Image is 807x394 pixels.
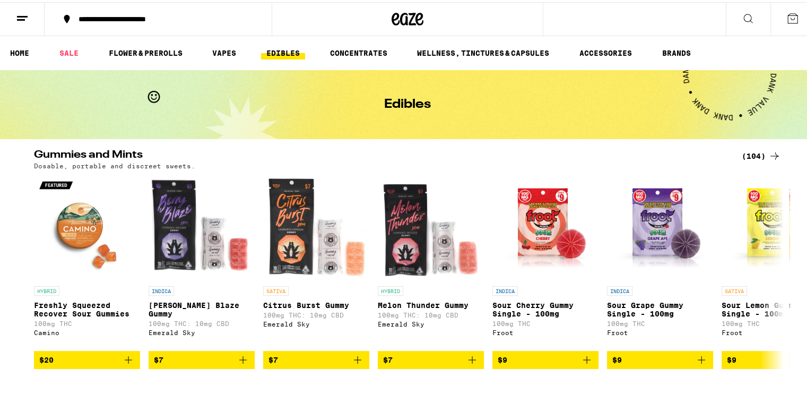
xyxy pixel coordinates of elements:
button: Add to bag [492,349,598,367]
p: Sour Grape Gummy Single - 100mg [607,299,713,316]
p: [PERSON_NAME] Blaze Gummy [149,299,255,316]
img: Camino - Freshly Squeezed Recover Sour Gummies [34,173,140,279]
p: 100mg THC: 10mg CBD [263,310,369,316]
span: $7 [268,354,278,362]
p: HYBRID [34,284,59,294]
span: $9 [498,354,507,362]
a: FLOWER & PREROLLS [103,45,188,57]
a: Open page for Berry Blaze Gummy from Emerald Sky [149,173,255,349]
div: Emerald Sky [263,319,369,326]
p: INDICA [149,284,174,294]
a: Open page for Melon Thunder Gummy from Emerald Sky [378,173,484,349]
p: Freshly Squeezed Recover Sour Gummies [34,299,140,316]
div: Camino [34,327,140,334]
a: Open page for Sour Cherry Gummy Single - 100mg from Froot [492,173,598,349]
p: 100mg THC [607,318,713,325]
p: Melon Thunder Gummy [378,299,484,307]
p: SATIVA [263,284,289,294]
button: Add to bag [263,349,369,367]
p: HYBRID [378,284,403,294]
p: INDICA [492,284,518,294]
p: INDICA [607,284,632,294]
a: ACCESSORIES [574,45,637,57]
img: Emerald Sky - Citrus Burst Gummy [263,173,369,279]
span: $20 [39,354,54,362]
img: Froot - Sour Cherry Gummy Single - 100mg [492,173,598,279]
p: 100mg THC: 10mg CBD [378,310,484,316]
p: 100mg THC [34,318,140,325]
span: $7 [154,354,163,362]
img: Emerald Sky - Berry Blaze Gummy [149,173,255,279]
div: Emerald Sky [149,327,255,334]
p: Citrus Burst Gummy [263,299,369,307]
a: VAPES [207,45,241,57]
p: 100mg THC: 10mg CBD [149,318,255,325]
a: Open page for Citrus Burst Gummy from Emerald Sky [263,173,369,349]
p: Dosable, portable and discreet sweets. [34,160,195,167]
button: Add to bag [378,349,484,367]
button: Add to bag [607,349,713,367]
a: (104) [742,148,781,160]
a: Open page for Freshly Squeezed Recover Sour Gummies from Camino [34,173,140,349]
img: Emerald Sky - Melon Thunder Gummy [378,173,484,279]
p: SATIVA [722,284,747,294]
p: 100mg THC [492,318,598,325]
a: CONCENTRATES [325,45,393,57]
p: Sour Cherry Gummy Single - 100mg [492,299,598,316]
a: WELLNESS, TINCTURES & CAPSULES [412,45,554,57]
img: Froot - Sour Grape Gummy Single - 100mg [607,173,713,279]
a: Open page for Sour Grape Gummy Single - 100mg from Froot [607,173,713,349]
button: Add to bag [34,349,140,367]
a: EDIBLES [261,45,305,57]
div: Froot [607,327,713,334]
span: $7 [383,354,393,362]
a: SALE [54,45,84,57]
button: Add to bag [149,349,255,367]
button: BRANDS [657,45,696,57]
h2: Gummies and Mints [34,148,729,160]
h1: Edibles [384,96,431,109]
div: Emerald Sky [378,319,484,326]
a: HOME [5,45,34,57]
div: Froot [492,327,598,334]
span: $9 [727,354,736,362]
span: $9 [612,354,622,362]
